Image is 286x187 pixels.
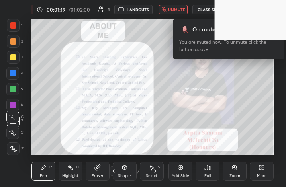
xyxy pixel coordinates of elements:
div: 5 [6,83,23,95]
div: Z [7,142,24,155]
div: C [6,111,24,123]
div: More [257,174,267,178]
div: Pen [40,174,47,178]
div: On mute [192,25,215,34]
div: / [137,169,140,173]
div: 3 [7,51,23,64]
div: Select [146,174,157,178]
div: 2 [7,35,23,48]
div: 4 [6,67,23,80]
span: unmute [168,7,185,12]
div: Highlight [62,174,78,178]
div: Shapes [118,174,131,178]
div: X [6,127,24,139]
div: H [76,165,79,169]
div: L [131,165,133,169]
div: Eraser [92,174,104,178]
div: Add Slide [172,174,189,178]
div: P [49,165,52,169]
button: HANDOUTS [114,5,153,14]
div: S [158,165,160,169]
div: 1 [108,8,110,12]
div: LIVE [31,5,48,14]
div: Zoom [229,174,240,178]
div: 6 [6,99,23,111]
button: unmute [159,5,188,14]
button: CLASS SETTINGS [192,5,236,14]
div: 1 [7,19,23,32]
div: You are muted now. To unmute click the button above [179,39,278,53]
div: Poll [204,174,211,178]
